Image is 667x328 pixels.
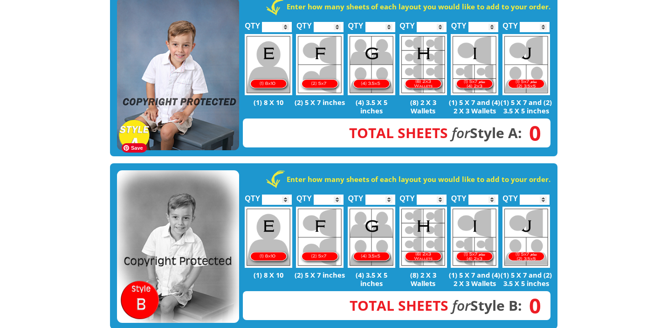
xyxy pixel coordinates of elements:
[346,271,398,287] p: (4) 3.5 X 5 inches
[243,98,295,106] p: (1) 8 X 10
[451,12,467,35] label: QTY
[296,207,344,268] img: F
[501,271,552,287] p: (1) 5 X 7 and (2) 3.5 X 5 inches
[350,296,448,315] span: Total Sheets
[294,98,346,106] p: (2) 5 X 7 inches
[296,184,312,207] label: QTY
[350,296,522,315] strong: Style B:
[502,12,518,35] label: QTY
[245,207,292,268] img: E
[502,34,550,95] img: J
[502,207,550,268] img: J
[397,271,449,287] p: (8) 2 X 3 Wallets
[522,128,541,138] span: 0
[449,98,501,115] p: (1) 5 X 7 and (4) 2 X 3 Wallets
[287,2,550,11] strong: Enter how many sheets of each layout you would like to add to your order.
[117,170,239,323] img: STYLE B
[502,184,518,207] label: QTY
[397,98,449,115] p: (8) 2 X 3 Wallets
[287,174,550,184] strong: Enter how many sheets of each layout you would like to add to your order.
[296,34,344,95] img: F
[349,123,448,142] span: Total Sheets
[122,143,147,153] span: Save
[451,184,467,207] label: QTY
[399,207,447,268] img: H
[245,184,260,207] label: QTY
[294,271,346,279] p: (2) 5 X 7 inches
[245,34,292,95] img: E
[522,300,541,311] span: 0
[399,34,447,95] img: H
[348,12,364,35] label: QTY
[348,34,395,95] img: G
[245,12,260,35] label: QTY
[449,271,501,287] p: (1) 5 X 7 and (4) 2 X 3 Wallets
[452,123,470,142] em: for
[451,207,498,268] img: I
[346,98,398,115] p: (4) 3.5 X 5 inches
[349,123,522,142] strong: Style A:
[348,184,364,207] label: QTY
[399,12,415,35] label: QTY
[296,12,312,35] label: QTY
[399,184,415,207] label: QTY
[348,207,395,268] img: G
[452,296,470,315] em: for
[451,34,498,95] img: I
[243,271,295,279] p: (1) 8 X 10
[501,98,552,115] p: (1) 5 X 7 and (2) 3.5 X 5 inches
